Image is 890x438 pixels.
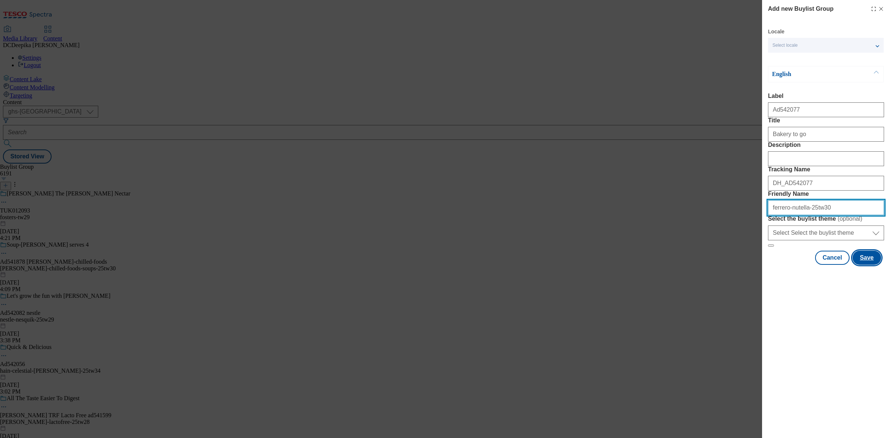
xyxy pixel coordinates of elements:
button: Save [853,251,881,265]
label: Description [768,142,884,148]
label: Friendly Name [768,191,884,197]
button: Select locale [768,38,884,53]
input: Enter Friendly Name [768,200,884,215]
input: Enter Label [768,102,884,117]
label: Tracking Name [768,166,884,173]
label: Label [768,93,884,99]
input: Enter Tracking Name [768,176,884,191]
label: Title [768,117,884,124]
h4: Add new Buylist Group [768,4,834,13]
span: Select locale [772,43,798,48]
p: English [772,70,850,78]
span: ( optional ) [838,215,863,222]
button: Cancel [815,251,849,265]
label: Locale [768,30,784,34]
label: Select the buylist theme [768,215,884,223]
input: Enter Description [768,151,884,166]
input: Enter Title [768,127,884,142]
